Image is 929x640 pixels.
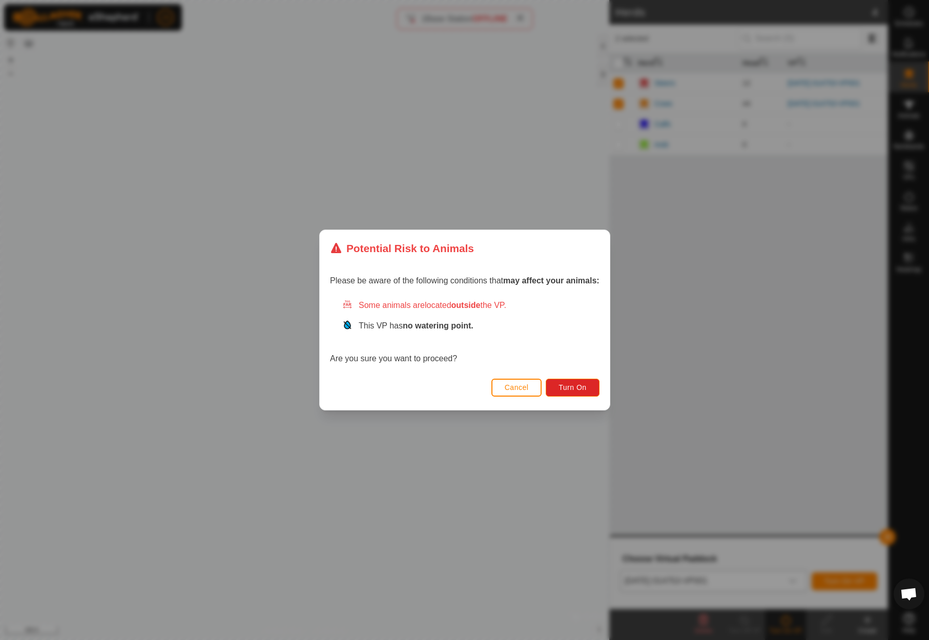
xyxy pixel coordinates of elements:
button: Turn On [546,379,599,397]
strong: may affect your animals: [503,276,600,285]
strong: no watering point. [403,321,473,330]
div: Open chat [894,579,924,609]
span: Cancel [504,383,528,391]
div: Potential Risk to Animals [330,240,474,256]
span: Please be aware of the following conditions that [330,276,600,285]
strong: outside [451,301,480,309]
div: Some animals are [342,299,600,312]
div: Are you sure you want to proceed? [330,299,600,365]
span: This VP has [359,321,473,330]
span: located the VP. [425,301,506,309]
span: Turn On [559,383,586,391]
button: Cancel [491,379,542,397]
